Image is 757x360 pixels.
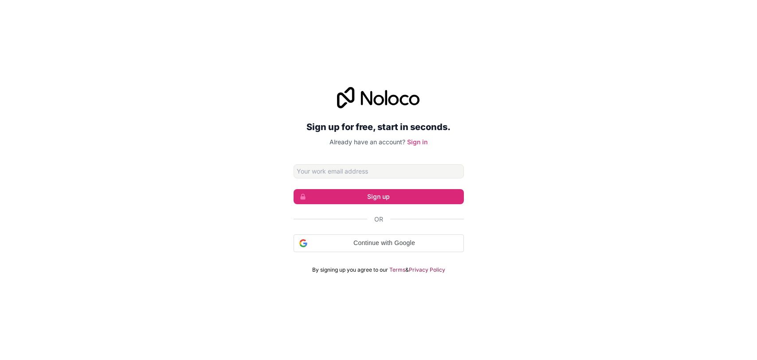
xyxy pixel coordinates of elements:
[294,164,464,178] input: Email address
[329,138,405,146] span: Already have an account?
[294,234,464,252] div: Continue with Google
[409,266,445,273] a: Privacy Policy
[407,138,428,146] a: Sign in
[312,266,388,273] span: By signing up you agree to our
[405,266,409,273] span: &
[294,119,464,135] h2: Sign up for free, start in seconds.
[389,266,405,273] a: Terms
[374,215,383,224] span: Or
[311,238,458,248] span: Continue with Google
[294,189,464,204] button: Sign up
